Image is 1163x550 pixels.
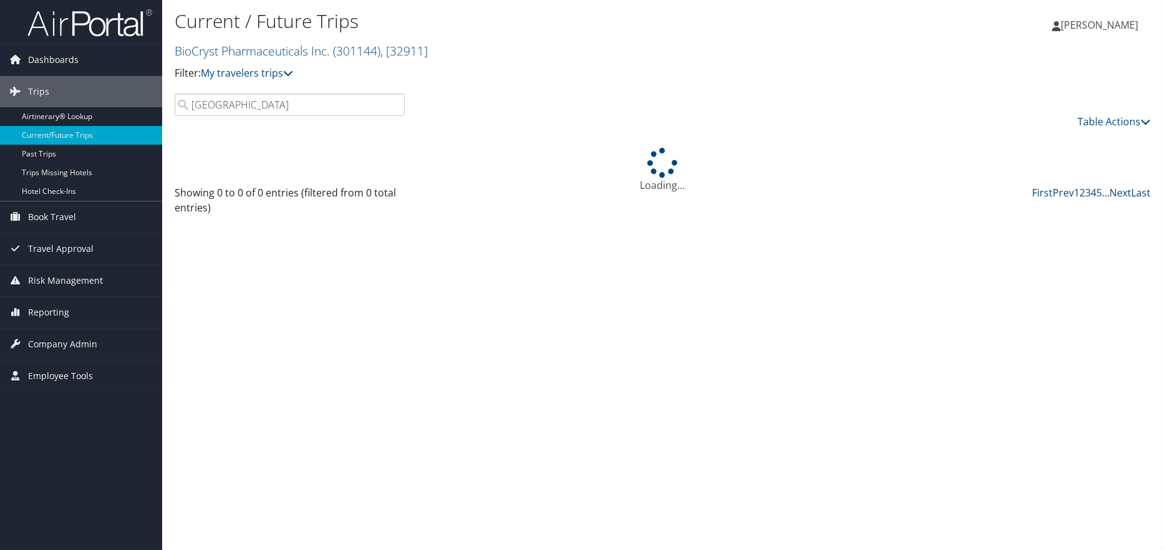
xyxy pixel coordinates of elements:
[1053,186,1074,200] a: Prev
[1085,186,1091,200] a: 3
[1078,115,1151,128] a: Table Actions
[1032,186,1053,200] a: First
[28,360,93,392] span: Employee Tools
[175,42,428,59] a: BioCryst Pharmaceuticals Inc.
[175,94,405,116] input: Search Traveler or Arrival City
[1096,186,1102,200] a: 5
[333,42,380,59] span: ( 301144 )
[175,8,825,34] h1: Current / Future Trips
[175,185,405,221] div: Showing 0 to 0 of 0 entries (filtered from 0 total entries)
[28,76,49,107] span: Trips
[175,65,825,82] p: Filter:
[1052,6,1151,44] a: [PERSON_NAME]
[28,329,97,360] span: Company Admin
[201,66,293,80] a: My travelers trips
[28,265,103,296] span: Risk Management
[1109,186,1131,200] a: Next
[1102,186,1109,200] span: …
[28,297,69,328] span: Reporting
[1131,186,1151,200] a: Last
[1061,18,1138,32] span: [PERSON_NAME]
[1074,186,1079,200] a: 1
[380,42,428,59] span: , [ 32911 ]
[175,148,1151,193] div: Loading...
[27,8,152,37] img: airportal-logo.png
[28,44,79,75] span: Dashboards
[28,201,76,233] span: Book Travel
[28,233,94,264] span: Travel Approval
[1091,186,1096,200] a: 4
[1079,186,1085,200] a: 2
